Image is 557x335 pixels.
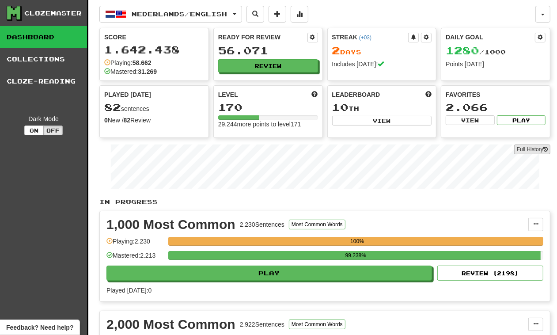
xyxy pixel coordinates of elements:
span: 10 [332,101,349,113]
button: Add sentence to collection [269,6,286,23]
span: Played [DATE] [104,90,151,99]
span: Score more points to level up [312,90,318,99]
strong: 31.269 [138,68,157,75]
div: Streak [332,33,409,42]
div: 56.071 [218,45,318,56]
div: 1.642.438 [104,44,204,55]
div: Ready for Review [218,33,307,42]
a: (+03) [359,34,371,41]
span: Nederlands / English [132,10,227,18]
span: 82 [104,101,121,113]
span: Level [218,90,238,99]
div: 29.244 more points to level 171 [218,120,318,129]
button: Review (2198) [437,266,543,281]
button: Play [497,115,546,125]
div: 2.066 [446,102,546,113]
button: Nederlands/English [99,6,242,23]
div: Dark Mode [7,114,80,123]
button: More stats [291,6,308,23]
a: Full History [514,145,550,154]
button: Review [218,59,318,72]
div: 2.230 Sentences [240,220,284,229]
p: In Progress [99,198,550,206]
div: Daily Goal [446,33,535,42]
div: Points [DATE] [446,60,546,69]
span: / 1000 [446,48,506,56]
div: New / Review [104,116,204,125]
strong: 82 [124,117,131,124]
div: Includes [DATE]! [332,60,432,69]
button: Most Common Words [289,220,345,229]
button: Off [43,126,63,135]
span: 1280 [446,44,479,57]
span: Played [DATE]: 0 [106,287,152,294]
div: 99.238% [171,251,540,260]
div: th [332,102,432,113]
div: 170 [218,102,318,113]
button: View [332,116,432,126]
div: 2,000 Most Common [106,318,235,331]
div: Mastered: 2.213 [106,251,164,266]
div: Score [104,33,204,42]
div: Playing: [104,58,152,67]
strong: 0 [104,117,108,124]
button: Play [106,266,432,281]
strong: 58.662 [133,59,152,66]
div: Playing: 2.230 [106,237,164,251]
span: 2 [332,44,341,57]
span: Open feedback widget [6,323,73,332]
div: Day s [332,45,432,57]
button: Search sentences [246,6,264,23]
div: Clozemaster [24,9,82,18]
div: 100% [171,237,543,246]
div: 2.922 Sentences [240,320,284,329]
div: Mastered: [104,67,157,76]
div: Favorites [446,90,546,99]
button: View [446,115,494,125]
span: Leaderboard [332,90,380,99]
button: Most Common Words [289,320,345,329]
button: On [24,126,44,135]
div: 1,000 Most Common [106,218,235,231]
span: This week in points, UTC [425,90,432,99]
div: sentences [104,102,204,113]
